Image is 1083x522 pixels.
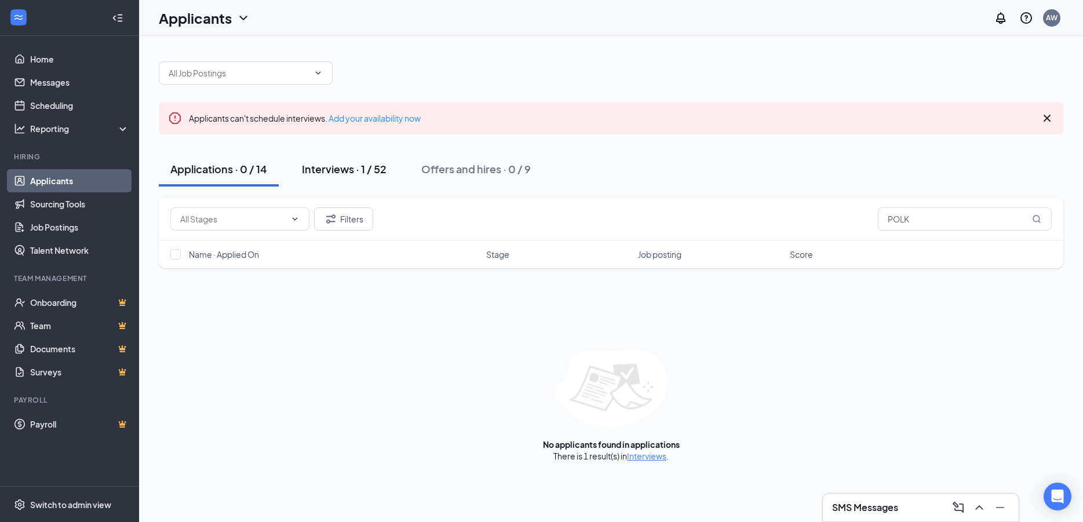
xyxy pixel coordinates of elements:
[189,113,421,123] span: Applicants can't schedule interviews.
[638,249,681,260] span: Job posting
[30,413,129,436] a: PayrollCrown
[30,360,129,384] a: SurveysCrown
[543,439,680,450] div: No applicants found in applications
[236,11,250,25] svg: ChevronDown
[329,113,421,123] a: Add your availability now
[627,451,666,461] a: Interviews
[170,162,267,176] div: Applications · 0 / 14
[30,239,129,262] a: Talent Network
[14,152,127,162] div: Hiring
[951,501,965,514] svg: ComposeMessage
[13,12,24,23] svg: WorkstreamLogo
[553,450,669,462] div: There is 1 result(s) in .
[314,207,373,231] button: Filter Filters
[30,123,130,134] div: Reporting
[970,498,989,517] button: ChevronUp
[112,12,123,24] svg: Collapse
[30,216,129,239] a: Job Postings
[14,273,127,283] div: Team Management
[30,48,129,71] a: Home
[878,207,1052,231] input: Search in applications
[30,337,129,360] a: DocumentsCrown
[30,169,129,192] a: Applicants
[169,67,309,79] input: All Job Postings
[180,213,286,225] input: All Stages
[1019,11,1033,25] svg: QuestionInfo
[972,501,986,514] svg: ChevronUp
[991,498,1009,517] button: Minimize
[832,501,898,514] h3: SMS Messages
[949,498,968,517] button: ComposeMessage
[486,249,509,260] span: Stage
[30,291,129,314] a: OnboardingCrown
[14,123,25,134] svg: Analysis
[421,162,531,176] div: Offers and hires · 0 / 9
[1040,111,1054,125] svg: Cross
[159,8,232,28] h1: Applicants
[30,499,111,510] div: Switch to admin view
[168,111,182,125] svg: Error
[14,395,127,405] div: Payroll
[790,249,813,260] span: Score
[993,501,1007,514] svg: Minimize
[1032,214,1041,224] svg: MagnifyingGlass
[290,214,300,224] svg: ChevronDown
[302,162,386,176] div: Interviews · 1 / 52
[30,94,129,117] a: Scheduling
[1044,483,1071,510] div: Open Intercom Messenger
[30,192,129,216] a: Sourcing Tools
[555,349,668,427] img: empty-state
[30,71,129,94] a: Messages
[30,314,129,337] a: TeamCrown
[313,68,323,78] svg: ChevronDown
[1046,13,1058,23] div: AW
[994,11,1008,25] svg: Notifications
[324,212,338,226] svg: Filter
[14,499,25,510] svg: Settings
[189,249,259,260] span: Name · Applied On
